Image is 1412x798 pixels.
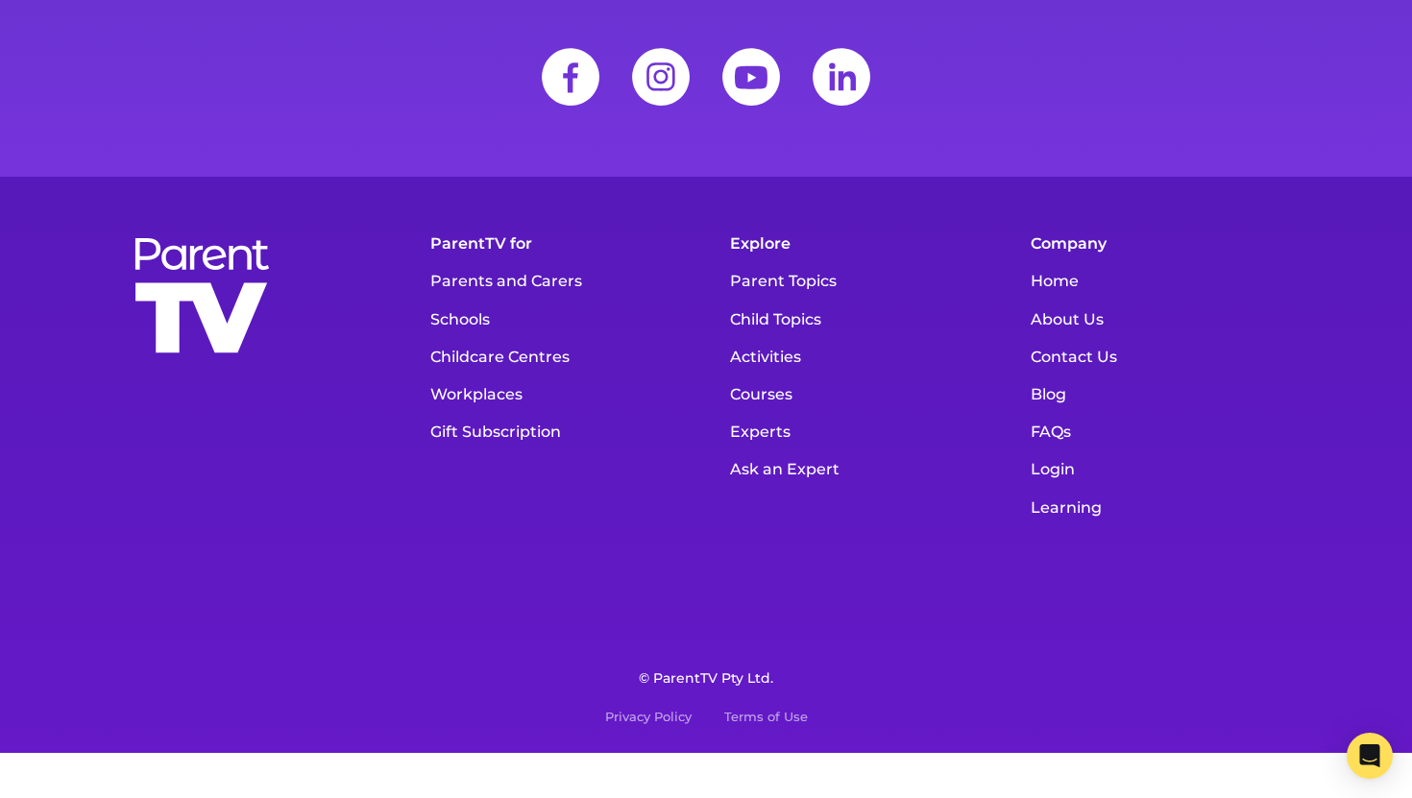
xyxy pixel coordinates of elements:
[527,34,614,120] img: svg+xml;base64,PHN2ZyB4bWxucz0iaHR0cDovL3d3dy53My5vcmcvMjAwMC9zdmciIHdpZHRoPSI4MC4wMDEiIGhlaWdodD...
[798,34,885,120] img: svg+xml;base64,PHN2ZyBoZWlnaHQ9IjgwIiB2aWV3Qm94PSIwIDAgODAgODAiIHdpZHRoPSI4MCIgeG1sbnM9Imh0dHA6Ly...
[421,413,693,450] a: Gift Subscription
[1021,375,1293,413] a: Blog
[720,301,992,338] a: Child Topics
[720,413,992,450] a: Experts
[421,301,693,338] a: Schools
[720,225,992,262] h5: Explore
[618,34,704,120] a: Instagram
[29,670,1383,687] p: © ParentTV Pty Ltd.
[1021,450,1293,488] a: Login
[1021,413,1293,450] a: FAQs
[421,225,693,262] h5: ParentTV for
[527,34,614,120] a: Facebook
[421,262,693,300] a: Parents and Carers
[421,338,693,375] a: Childcare Centres
[720,450,992,488] a: Ask an Expert
[724,710,808,725] a: Terms of Use
[618,34,704,120] img: social-icon-ig.b812365.svg
[605,710,692,725] a: Privacy Policy
[1021,338,1293,375] a: Contact Us
[421,375,693,413] a: Workplaces
[720,262,992,300] a: Parent Topics
[720,375,992,413] a: Courses
[708,34,794,120] a: Youtube
[798,34,885,120] a: LinkedIn
[1347,733,1393,779] div: Open Intercom Messenger
[1021,262,1293,300] a: Home
[708,34,794,120] img: svg+xml;base64,PHN2ZyBoZWlnaHQ9IjgwIiB2aWV3Qm94PSIwIDAgODAuMDAxIDgwIiB3aWR0aD0iODAuMDAxIiB4bWxucz...
[1021,301,1293,338] a: About Us
[1021,225,1293,262] h5: Company
[130,234,274,357] img: parenttv-logo-stacked-white.f9d0032.svg
[1021,489,1293,526] a: Learning
[720,338,992,375] a: Activities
